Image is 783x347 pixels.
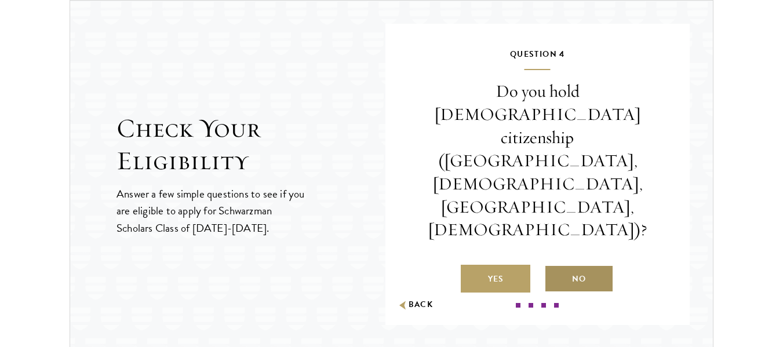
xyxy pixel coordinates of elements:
[116,112,385,177] h2: Check Your Eligibility
[397,299,434,311] button: Back
[420,47,655,70] h5: Question 4
[544,265,614,293] label: No
[420,80,655,242] p: Do you hold [DEMOGRAPHIC_DATA] citizenship ([GEOGRAPHIC_DATA], [DEMOGRAPHIC_DATA], [GEOGRAPHIC_DA...
[116,185,306,236] p: Answer a few simple questions to see if you are eligible to apply for Schwarzman Scholars Class o...
[461,265,530,293] label: Yes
